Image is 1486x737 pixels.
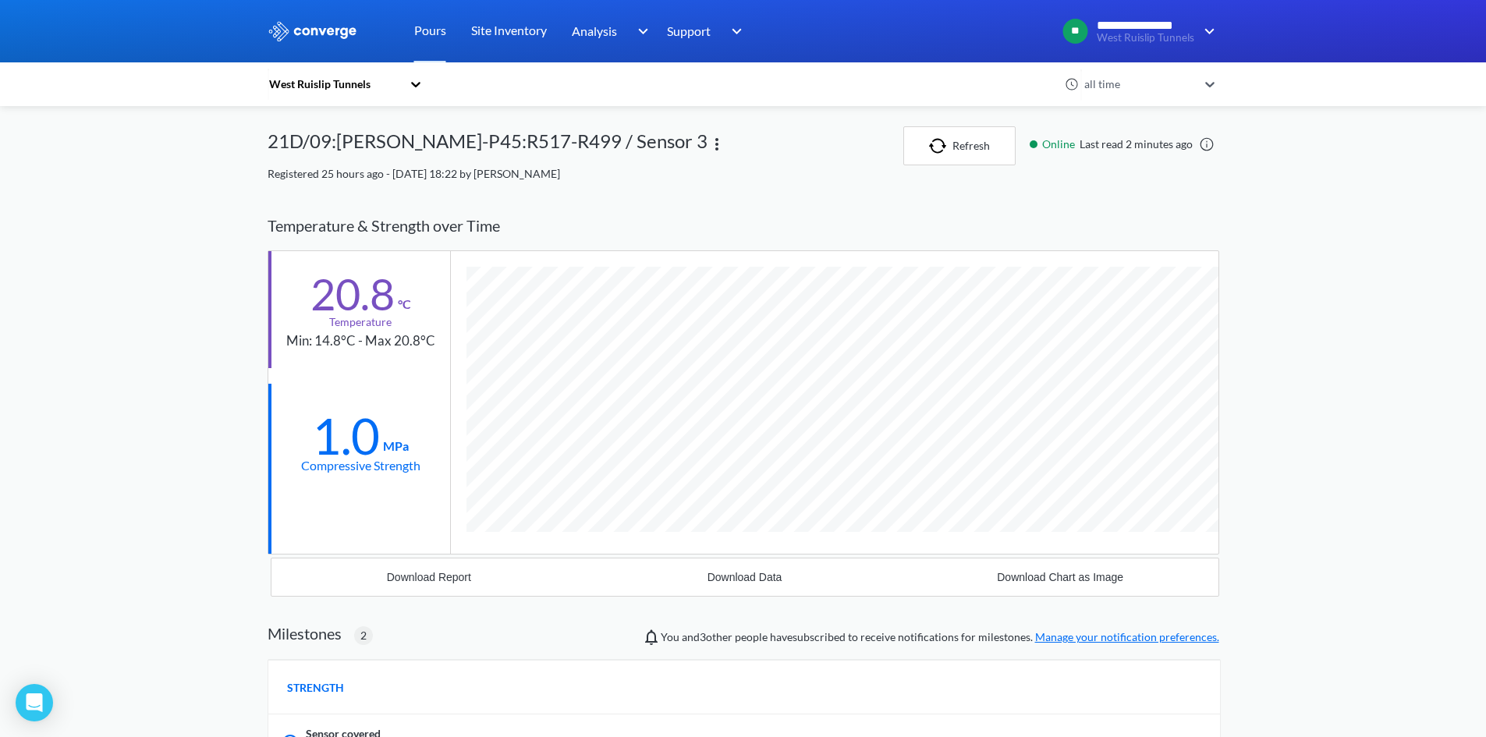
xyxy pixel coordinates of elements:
img: downArrow.svg [1194,22,1219,41]
button: Download Data [587,558,903,596]
span: Online [1042,136,1080,153]
div: Open Intercom Messenger [16,684,53,721]
span: You and people have subscribed to receive notifications for milestones. [661,629,1219,646]
div: 1.0 [312,416,380,455]
img: icon-clock.svg [1065,77,1079,91]
button: Refresh [903,126,1016,165]
div: Temperature & Strength over Time [268,201,1219,250]
span: Analysis [572,21,617,41]
span: STRENGTH [287,679,344,696]
div: Download Data [708,571,782,583]
img: notifications-icon.svg [642,628,661,647]
div: 20.8 [310,275,395,314]
span: West Ruislip Tunnels [1097,32,1194,44]
button: Download Report [271,558,587,596]
div: West Ruislip Tunnels [268,76,402,93]
div: Min: 14.8°C - Max 20.8°C [286,331,435,352]
div: Temperature [329,314,392,331]
img: downArrow.svg [627,22,652,41]
span: Support [667,21,711,41]
span: 2 [360,627,367,644]
a: Manage your notification preferences. [1035,630,1219,643]
img: icon-refresh.svg [929,138,952,154]
img: downArrow.svg [722,22,747,41]
div: Last read 2 minutes ago [1022,136,1219,153]
div: Download Report [387,571,471,583]
span: Lakshan, Justin Elliott, Thulasiram Baheerathan [700,630,732,643]
div: all time [1080,76,1197,93]
div: 21D/09:[PERSON_NAME]-P45:R517-R499 / Sensor 3 [268,126,708,165]
h2: Milestones [268,624,342,643]
div: Download Chart as Image [997,571,1123,583]
span: Registered 25 hours ago - [DATE] 18:22 by [PERSON_NAME] [268,167,560,180]
div: Compressive Strength [301,455,420,475]
button: Download Chart as Image [903,558,1218,596]
img: logo_ewhite.svg [268,21,358,41]
img: more.svg [708,135,726,154]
